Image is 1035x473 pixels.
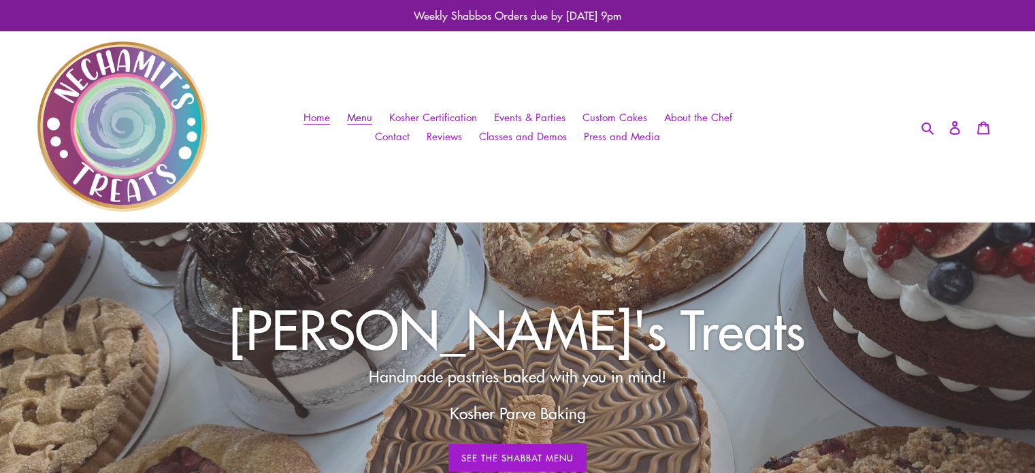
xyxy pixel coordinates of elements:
[427,129,462,144] span: Reviews
[577,127,667,146] a: Press and Media
[375,129,410,144] span: Contact
[487,108,572,127] a: Events & Parties
[240,402,796,425] p: Kosher Parve Baking
[472,127,574,146] a: Classes and Demos
[479,129,567,144] span: Classes and Demos
[664,110,732,125] span: About the Chef
[584,129,660,144] span: Press and Media
[582,110,647,125] span: Custom Cakes
[576,108,654,127] a: Custom Cakes
[382,108,484,127] a: Kosher Certification
[37,42,208,212] img: Nechamit&#39;s Treats
[368,127,416,146] a: Contact
[657,108,739,127] a: About the Chef
[389,110,477,125] span: Kosher Certification
[340,108,379,127] a: Menu
[240,365,796,389] p: Handmade pastries baked with you in mind!
[448,444,587,472] a: See The Shabbat Menu: Weekly Menu
[494,110,565,125] span: Events & Parties
[420,127,469,146] a: Reviews
[347,110,372,125] span: Menu
[297,108,337,127] a: Home
[147,297,889,359] h2: [PERSON_NAME]'s Treats
[303,110,330,125] span: Home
